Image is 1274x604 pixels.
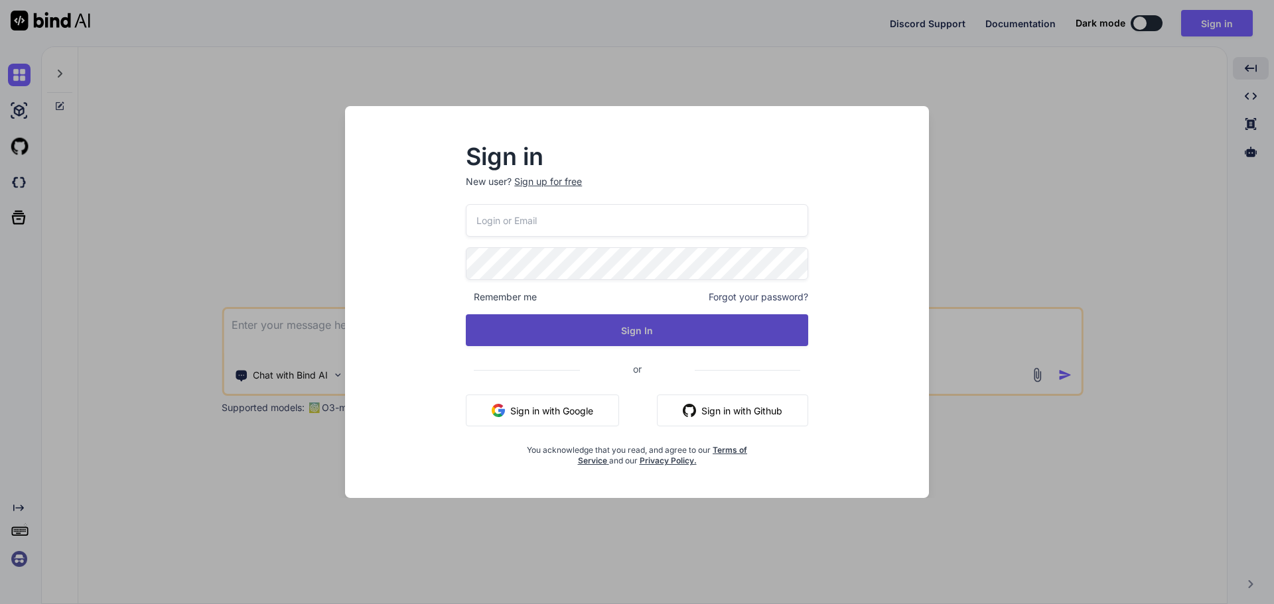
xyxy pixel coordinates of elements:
[466,394,619,426] button: Sign in with Google
[466,146,808,167] h2: Sign in
[466,314,808,346] button: Sign In
[466,175,808,204] p: New user?
[657,394,808,426] button: Sign in with Github
[492,404,505,417] img: google
[523,437,751,466] div: You acknowledge that you read, and agree to our and our
[709,290,808,304] span: Forgot your password?
[466,290,537,304] span: Remember me
[683,404,696,417] img: github
[466,204,808,237] input: Login or Email
[578,445,748,465] a: Terms of Service
[580,353,695,385] span: or
[640,455,697,465] a: Privacy Policy.
[514,175,582,188] div: Sign up for free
